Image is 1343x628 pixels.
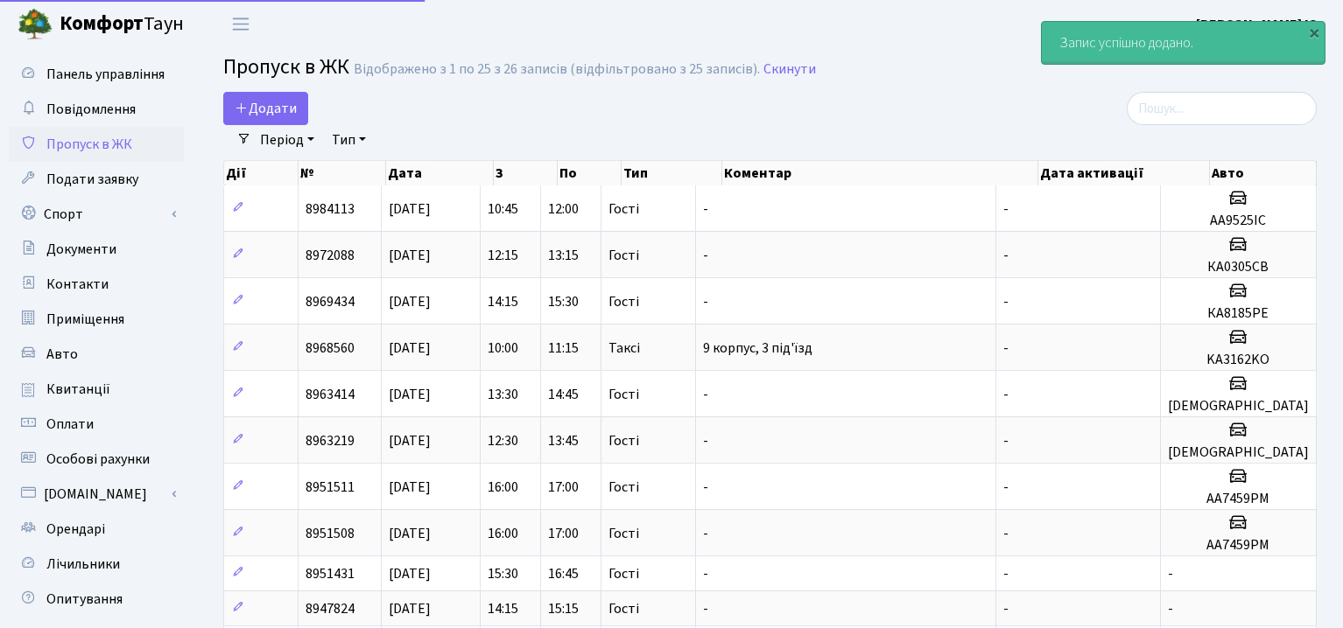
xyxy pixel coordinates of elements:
h5: [DEMOGRAPHIC_DATA] [1168,398,1309,415]
span: Гості [608,527,639,541]
span: 12:30 [488,431,518,450]
span: - [703,199,708,219]
span: - [703,478,708,497]
span: Повідомлення [46,100,136,119]
span: Пропуск в ЖК [223,52,349,82]
span: - [703,524,708,543]
span: 15:15 [548,599,579,618]
th: По [558,161,622,185]
span: [DATE] [389,292,431,311]
a: Контакти [9,267,184,302]
span: 14:15 [488,292,518,311]
span: 14:15 [488,599,518,618]
span: Документи [46,240,116,259]
span: - [1003,385,1009,404]
a: Авто [9,337,184,372]
span: - [1003,292,1009,311]
span: - [1003,338,1009,358]
span: 10:45 [488,199,518,219]
a: Квитанції [9,372,184,407]
span: Квитанції [46,380,110,399]
h5: АА7459РМ [1168,537,1309,554]
span: Гості [608,602,639,616]
span: 16:00 [488,478,518,497]
th: Коментар [722,161,1038,185]
h5: KA3162KO [1168,352,1309,368]
img: logo.png [18,7,53,42]
th: Дата [386,161,494,185]
span: 13:45 [548,431,579,450]
h5: АА9525ІС [1168,213,1309,229]
span: 8968560 [306,338,355,358]
th: Авто [1210,161,1316,185]
span: - [703,599,708,618]
span: Гості [608,480,639,494]
span: 11:15 [548,338,579,358]
span: 16:45 [548,564,579,583]
span: 15:30 [488,564,518,583]
span: Гості [608,202,639,216]
span: 8963219 [306,431,355,450]
span: Таксі [608,341,640,355]
span: [DATE] [389,524,431,543]
a: Приміщення [9,302,184,337]
span: - [1168,564,1173,583]
span: - [1003,431,1009,450]
span: - [703,431,708,450]
span: 15:30 [548,292,579,311]
span: Додати [235,99,297,118]
span: Орендарі [46,520,105,539]
span: [DATE] [389,599,431,618]
span: 16:00 [488,524,518,543]
span: - [703,564,708,583]
span: Пропуск в ЖК [46,135,132,154]
span: [DATE] [389,199,431,219]
a: Скинути [763,61,816,78]
span: - [1003,246,1009,265]
span: [DATE] [389,385,431,404]
span: [DATE] [389,246,431,265]
a: Пропуск в ЖК [9,127,184,162]
span: [DATE] [389,478,431,497]
span: Особові рахунки [46,450,150,469]
span: 12:15 [488,246,518,265]
th: Дата активації [1038,161,1211,185]
button: Переключити навігацію [219,10,263,38]
th: Дії [224,161,299,185]
span: 10:00 [488,338,518,358]
span: 8969434 [306,292,355,311]
span: 9 корпус, 3 під'їзд [703,338,812,358]
span: 8947824 [306,599,355,618]
span: Гості [608,567,639,581]
span: - [1003,599,1009,618]
a: Період [253,125,321,155]
span: [DATE] [389,564,431,583]
span: 8951431 [306,564,355,583]
span: - [1003,478,1009,497]
span: 8951511 [306,478,355,497]
span: - [1003,524,1009,543]
span: - [703,385,708,404]
a: Лічильники [9,547,184,582]
div: Запис успішно додано. [1042,22,1325,64]
a: Повідомлення [9,92,184,127]
a: Панель управління [9,57,184,92]
span: Авто [46,345,78,364]
b: [PERSON_NAME] Ю. [1196,15,1322,34]
div: Відображено з 1 по 25 з 26 записів (відфільтровано з 25 записів). [354,61,760,78]
h5: [DEMOGRAPHIC_DATA] [1168,444,1309,461]
input: Пошук... [1127,92,1317,125]
th: З [494,161,558,185]
a: Оплати [9,407,184,442]
span: 17:00 [548,478,579,497]
span: 12:00 [548,199,579,219]
span: Опитування [46,590,123,609]
span: Гості [608,248,639,262]
a: Спорт [9,197,184,232]
span: [DATE] [389,338,431,358]
span: Гості [608,387,639,401]
span: - [703,292,708,311]
span: [DATE] [389,431,431,450]
a: Додати [223,92,308,125]
span: Таун [60,10,184,39]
